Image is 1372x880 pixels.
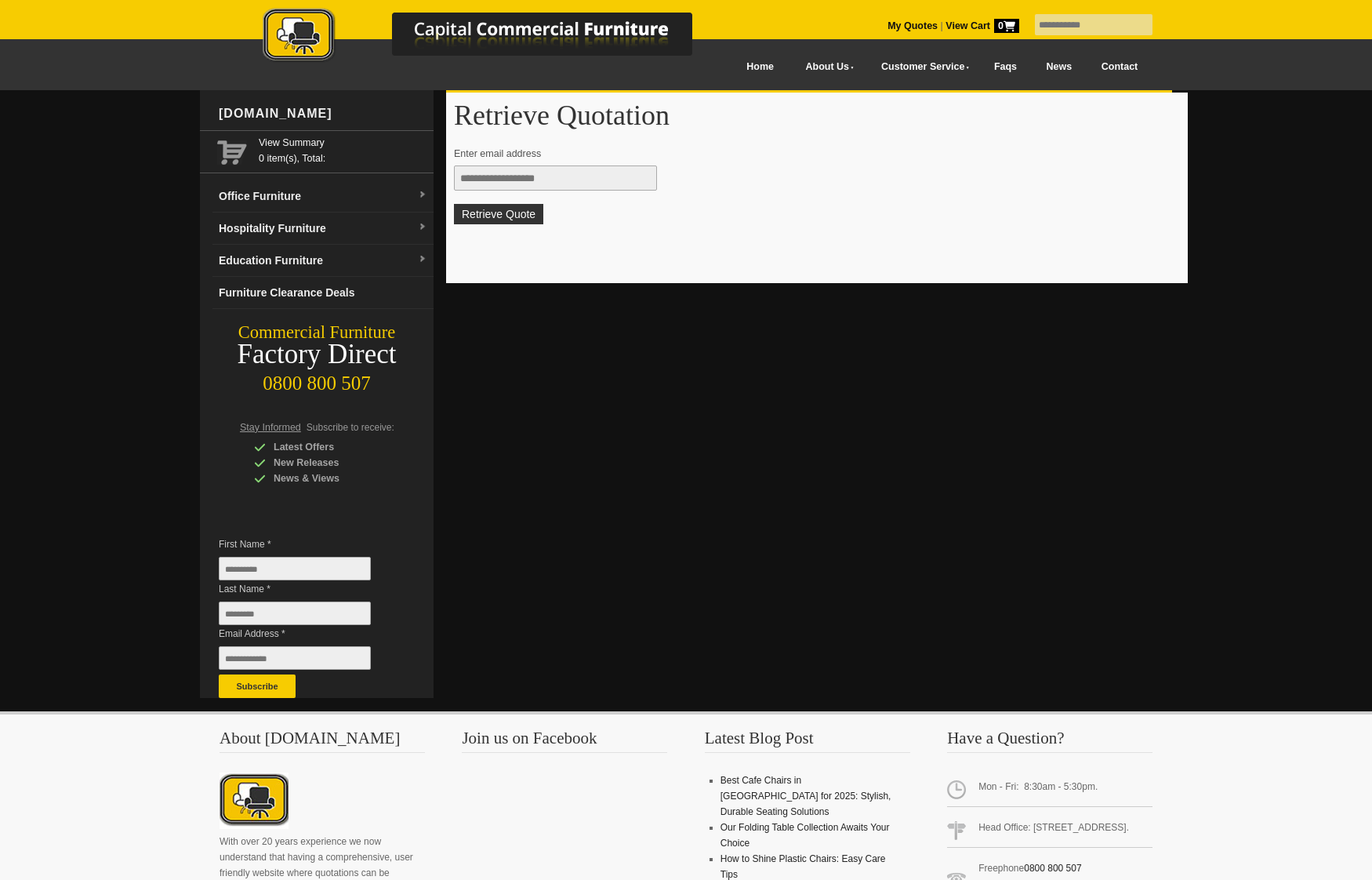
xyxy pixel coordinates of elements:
span: Stay Informed [240,422,301,433]
button: Subscribe [219,675,296,698]
h3: About [DOMAIN_NAME] [220,730,425,753]
span: Mon - Fri: 8:30am - 5:30pm. [947,773,1152,807]
strong: View Cart [946,20,1019,31]
h1: Retrieve Quotation [454,100,1180,130]
span: First Name * [219,536,394,552]
img: dropdown [418,255,427,264]
span: 0 item(s), Total: [259,135,427,164]
input: Last Name * [219,602,371,625]
a: View Cart0 [943,20,1019,31]
img: dropdown [418,191,427,200]
a: How to Shine Plastic Chairs: Easy Care Tips [720,853,886,880]
a: Office Furnituredropdown [212,180,434,213]
h3: Join us on Facebook [462,730,667,753]
span: Subscribe to receive: [307,422,394,433]
a: Furniture Clearance Deals [212,277,434,309]
img: dropdown [418,223,427,232]
input: Email Address * [219,646,371,670]
input: First Name * [219,557,371,580]
a: My Quotes [887,20,938,31]
h3: Have a Question? [947,730,1152,753]
a: Our Folding Table Collection Awaits Your Choice [720,822,890,849]
a: 0800 800 507 [1024,863,1081,874]
div: Factory Direct [200,344,434,365]
span: 0 [994,19,1019,33]
p: Enter email address [454,146,1165,162]
div: Commercial Furniture [200,322,434,344]
img: About CCFNZ Logo [220,773,289,829]
img: Capital Commercial Furniture Logo [220,8,768,65]
a: Contact [1087,49,1152,85]
span: Email Address * [219,626,394,642]
div: New Releases [254,455,403,471]
div: 0800 800 507 [200,365,434,395]
a: Education Furnituredropdown [212,245,434,277]
a: Best Cafe Chairs in [GEOGRAPHIC_DATA] for 2025: Stylish, Durable Seating Solutions [720,775,891,817]
span: Head Office: [STREET_ADDRESS]. [947,813,1152,848]
div: [DOMAIN_NAME] [212,90,434,137]
a: About Us [789,49,864,85]
button: Retrieve Quote [454,204,543,224]
a: Hospitality Furnituredropdown [212,213,434,245]
a: Customer Service [864,49,979,85]
a: View Summary [259,135,427,151]
a: News [1032,49,1087,85]
a: Faqs [979,49,1032,85]
span: Last Name * [219,581,394,597]
div: Latest Offers [254,439,403,455]
a: Capital Commercial Furniture Logo [220,8,768,70]
h3: Latest Blog Post [705,730,910,753]
div: News & Views [254,471,403,486]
